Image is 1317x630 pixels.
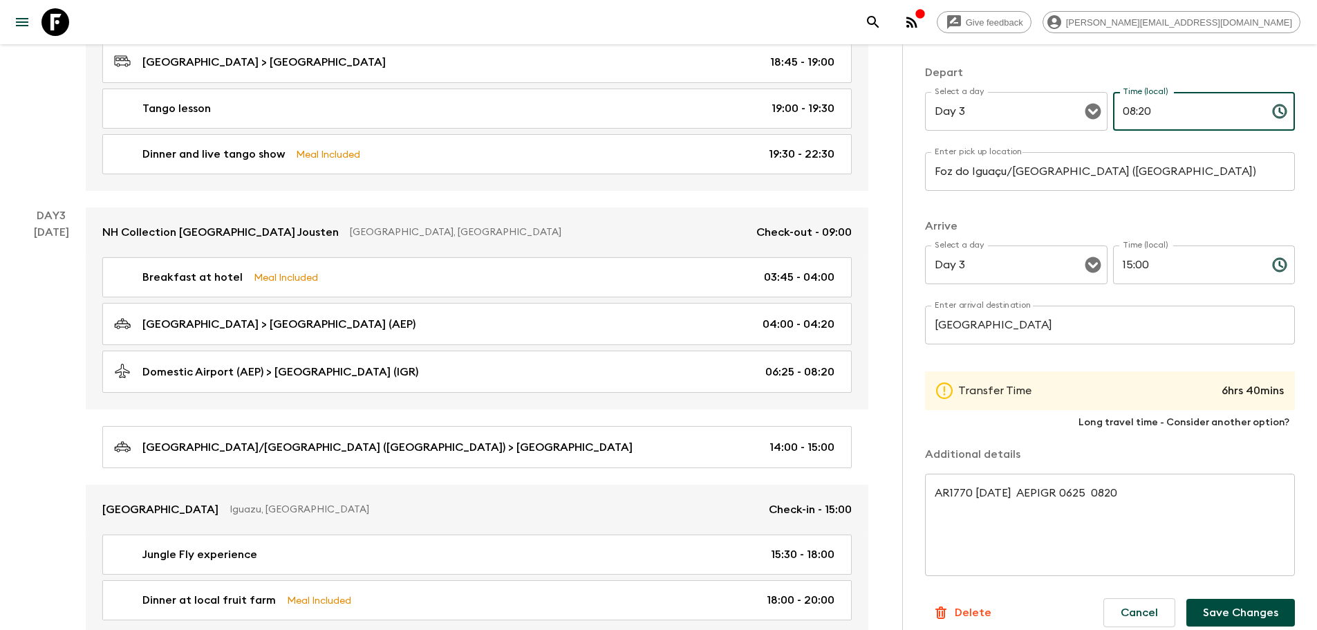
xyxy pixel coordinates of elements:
[958,17,1031,28] span: Give feedback
[102,134,852,174] a: Dinner and live tango showMeal Included19:30 - 22:30
[142,54,386,71] p: [GEOGRAPHIC_DATA] > [GEOGRAPHIC_DATA]
[17,207,86,224] p: Day 3
[955,604,991,621] p: Delete
[764,269,834,286] p: 03:45 - 04:00
[254,270,318,285] p: Meal Included
[1123,86,1168,98] label: Time (local)
[102,89,852,129] a: Tango lesson19:00 - 19:30
[765,364,834,380] p: 06:25 - 08:20
[935,299,1031,311] label: Enter arrival destination
[769,439,834,456] p: 14:00 - 15:00
[102,580,852,620] a: Dinner at local fruit farmMeal Included18:00 - 20:00
[1043,11,1300,33] div: [PERSON_NAME][EMAIL_ADDRESS][DOMAIN_NAME]
[763,316,834,333] p: 04:00 - 04:20
[1266,251,1293,279] button: Choose time, selected time is 3:00 PM
[1103,598,1175,627] button: Cancel
[102,501,218,518] p: [GEOGRAPHIC_DATA]
[102,224,339,241] p: NH Collection [GEOGRAPHIC_DATA] Jousten
[287,593,351,608] p: Meal Included
[86,207,868,257] a: NH Collection [GEOGRAPHIC_DATA] Jousten[GEOGRAPHIC_DATA], [GEOGRAPHIC_DATA]Check-out - 09:00
[296,147,360,162] p: Meal Included
[350,225,745,239] p: [GEOGRAPHIC_DATA], [GEOGRAPHIC_DATA]
[142,269,243,286] p: Breakfast at hotel
[230,503,758,517] p: Iguazu, [GEOGRAPHIC_DATA]
[1222,382,1284,399] p: 6hrs 40mins
[769,501,852,518] p: Check-in - 15:00
[142,439,633,456] p: [GEOGRAPHIC_DATA]/[GEOGRAPHIC_DATA] ([GEOGRAPHIC_DATA]) > [GEOGRAPHIC_DATA]
[935,146,1022,158] label: Enter pick up location
[86,485,868,535] a: [GEOGRAPHIC_DATA]Iguazu, [GEOGRAPHIC_DATA]Check-in - 15:00
[935,239,984,251] label: Select a day
[953,382,1031,399] p: Transfer Time
[771,546,834,563] p: 15:30 - 18:00
[1123,239,1168,251] label: Time (local)
[925,218,1295,234] p: Arrive
[8,8,36,36] button: menu
[772,100,834,117] p: 19:00 - 19:30
[142,364,418,380] p: Domestic Airport (AEP) > [GEOGRAPHIC_DATA] (IGR)
[142,546,257,563] p: Jungle Fly experience
[142,100,211,117] p: Tango lesson
[102,303,852,345] a: [GEOGRAPHIC_DATA] > [GEOGRAPHIC_DATA] (AEP)04:00 - 04:20
[142,592,276,609] p: Dinner at local fruit farm
[756,224,852,241] p: Check-out - 09:00
[102,535,852,575] a: Jungle Fly experience15:30 - 18:00
[935,86,984,98] label: Select a day
[102,257,852,297] a: Breakfast at hotelMeal Included03:45 - 04:00
[102,426,852,468] a: [GEOGRAPHIC_DATA]/[GEOGRAPHIC_DATA] ([GEOGRAPHIC_DATA]) > [GEOGRAPHIC_DATA]14:00 - 15:00
[1083,102,1103,121] button: Open
[1058,17,1300,28] span: [PERSON_NAME][EMAIL_ADDRESS][DOMAIN_NAME]
[925,64,1295,81] p: Depart
[102,351,852,393] a: Domestic Airport (AEP) > [GEOGRAPHIC_DATA] (IGR)06:25 - 08:20
[1113,92,1261,131] input: hh:mm
[925,599,999,627] button: Delete
[102,41,852,83] a: [GEOGRAPHIC_DATA] > [GEOGRAPHIC_DATA]18:45 - 19:00
[769,146,834,163] p: 19:30 - 22:30
[1083,255,1103,275] button: Open
[859,8,887,36] button: search adventures
[1186,599,1295,627] button: Save Changes
[925,410,1295,435] p: Long travel time - Consider another option?
[142,316,415,333] p: [GEOGRAPHIC_DATA] > [GEOGRAPHIC_DATA] (AEP)
[1113,245,1261,284] input: hh:mm
[937,11,1031,33] a: Give feedback
[1266,98,1293,125] button: Choose time, selected time is 8:20 AM
[925,446,1295,463] p: Additional details
[770,54,834,71] p: 18:45 - 19:00
[767,592,834,609] p: 18:00 - 20:00
[142,146,285,163] p: Dinner and live tango show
